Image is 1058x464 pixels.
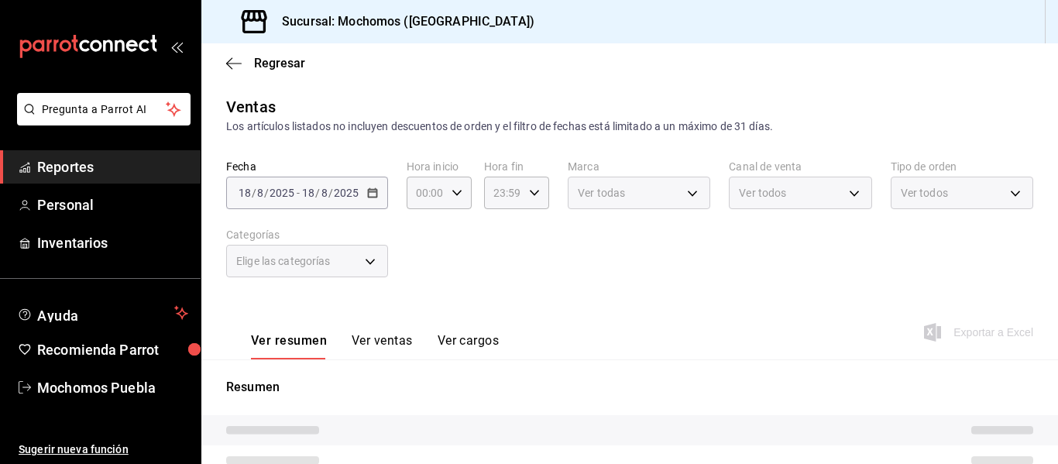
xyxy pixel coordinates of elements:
label: Marca [568,161,710,172]
span: - [297,187,300,199]
span: Ver todos [739,185,786,201]
input: -- [301,187,315,199]
input: -- [238,187,252,199]
button: Pregunta a Parrot AI [17,93,191,125]
span: Mochomos Puebla [37,377,188,398]
span: / [315,187,320,199]
span: Regresar [254,56,305,70]
span: / [264,187,269,199]
button: Ver ventas [352,333,413,359]
label: Tipo de orden [891,161,1033,172]
label: Categorías [226,229,388,240]
span: Inventarios [37,232,188,253]
span: Elige las categorías [236,253,331,269]
label: Hora inicio [407,161,472,172]
span: Sugerir nueva función [19,442,188,458]
span: Pregunta a Parrot AI [42,101,167,118]
button: Ver cargos [438,333,500,359]
span: / [328,187,333,199]
label: Canal de venta [729,161,871,172]
input: ---- [269,187,295,199]
div: navigation tabs [251,333,499,359]
a: Pregunta a Parrot AI [11,112,191,129]
span: Ver todos [901,185,948,201]
p: Resumen [226,378,1033,397]
input: -- [321,187,328,199]
span: Ayuda [37,304,168,322]
label: Fecha [226,161,388,172]
input: ---- [333,187,359,199]
label: Hora fin [484,161,549,172]
span: / [252,187,256,199]
span: Recomienda Parrot [37,339,188,360]
span: Reportes [37,156,188,177]
div: Ventas [226,95,276,119]
div: Los artículos listados no incluyen descuentos de orden y el filtro de fechas está limitado a un m... [226,119,1033,135]
button: open_drawer_menu [170,40,183,53]
input: -- [256,187,264,199]
button: Ver resumen [251,333,327,359]
h3: Sucursal: Mochomos ([GEOGRAPHIC_DATA]) [270,12,534,31]
span: Personal [37,194,188,215]
button: Regresar [226,56,305,70]
span: Ver todas [578,185,625,201]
